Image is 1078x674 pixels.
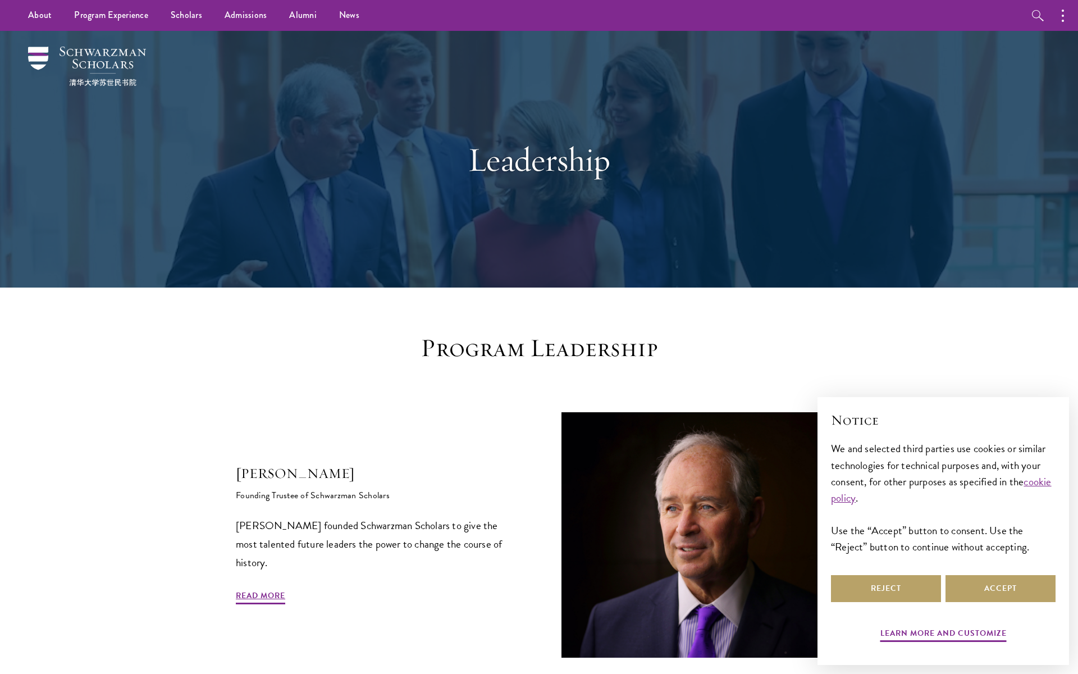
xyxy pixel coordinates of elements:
[831,575,941,602] button: Reject
[345,139,733,180] h1: Leadership
[236,464,517,483] h5: [PERSON_NAME]
[831,411,1056,430] h2: Notice
[236,589,285,606] a: Read More
[236,483,517,502] h6: Founding Trustee of Schwarzman Scholars
[365,333,713,364] h3: Program Leadership
[945,575,1056,602] button: Accept
[880,626,1007,644] button: Learn more and customize
[831,473,1052,506] a: cookie policy
[236,516,517,572] p: [PERSON_NAME] founded Schwarzman Scholars to give the most talented future leaders the power to c...
[831,440,1056,554] div: We and selected third parties use cookies or similar technologies for technical purposes and, wit...
[28,47,146,86] img: Schwarzman Scholars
